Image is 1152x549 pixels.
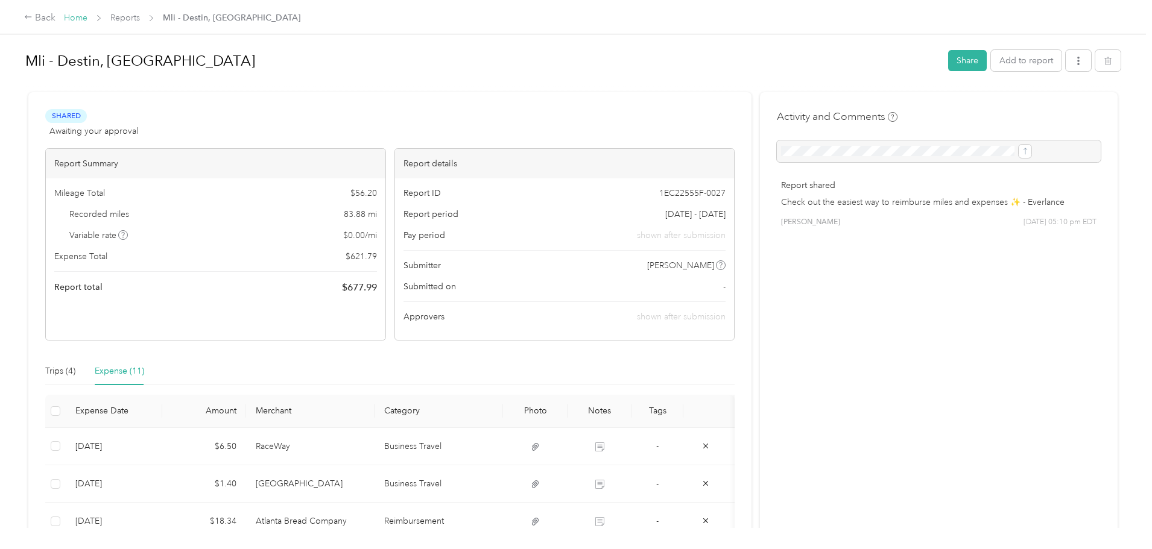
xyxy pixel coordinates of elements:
td: 7-23-2025 [66,428,162,465]
span: Variable rate [69,229,128,242]
td: Atlanta Bread Company [246,503,375,540]
div: Report details [395,149,735,178]
td: $6.50 [162,428,246,465]
span: $ 621.79 [346,250,377,263]
span: Submitter [404,259,441,272]
span: Mli - Destin, [GEOGRAPHIC_DATA] [163,11,300,24]
span: [DATE] - [DATE] [665,208,726,221]
span: Expense Total [54,250,107,263]
span: [DATE] 05:10 pm EDT [1024,217,1097,228]
div: Back [24,11,55,25]
div: Trips (4) [45,365,75,378]
button: Add to report [991,50,1062,71]
span: 1EC22555F-0027 [659,187,726,199]
span: shown after submission [637,312,726,322]
button: Share [948,50,987,71]
span: Mileage Total [54,187,105,199]
span: Pay period [404,229,445,242]
span: Report total [54,281,103,293]
span: $ 0.00 / mi [343,229,377,242]
h1: Mli - Destin, Fl [25,46,940,75]
th: Tags [632,395,683,428]
span: Report period [404,208,458,221]
div: Report Summary [46,149,385,178]
p: Report shared [781,179,1097,192]
div: Tags [642,406,674,416]
th: Photo [503,395,568,428]
span: Recorded miles [69,208,129,221]
td: Reimbursement [375,503,503,540]
th: Expense Date [66,395,162,428]
td: Business Travel [375,465,503,503]
span: shown after submission [637,229,726,242]
h4: Activity and Comments [777,109,897,124]
td: - [632,428,683,465]
span: Submitted on [404,280,456,293]
span: - [656,478,659,489]
span: - [723,280,726,293]
span: - [656,516,659,526]
span: Shared [45,109,87,123]
span: Awaiting your approval [49,125,138,137]
td: 7-23-2025 [66,503,162,540]
span: [PERSON_NAME] [781,217,840,228]
td: $18.34 [162,503,246,540]
th: Category [375,395,503,428]
span: Report ID [404,187,441,199]
th: Merchant [246,395,375,428]
td: 7-23-2025 [66,465,162,503]
span: Approvers [404,310,445,323]
td: RaceWay [246,428,375,465]
td: - [632,465,683,503]
td: Sandestin Golf and Beach Resort [246,465,375,503]
td: - [632,503,683,540]
td: $1.40 [162,465,246,503]
span: - [656,441,659,451]
span: $ 677.99 [342,280,377,295]
div: Expense (11) [95,365,144,378]
th: Amount [162,395,246,428]
iframe: Everlance-gr Chat Button Frame [1084,482,1152,549]
td: Business Travel [375,428,503,465]
span: [PERSON_NAME] [647,259,714,272]
span: 83.88 mi [344,208,377,221]
a: Reports [110,13,140,23]
th: Notes [568,395,632,428]
span: $ 56.20 [350,187,377,199]
p: Check out the easiest way to reimburse miles and expenses ✨ - Everlance [781,196,1097,209]
a: Home [64,13,87,23]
